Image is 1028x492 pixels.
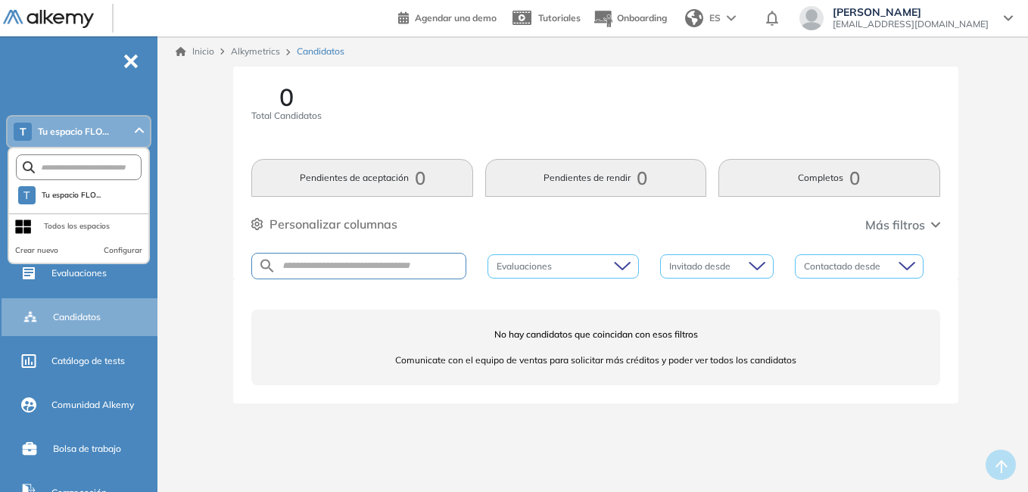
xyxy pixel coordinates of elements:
[23,189,30,201] span: T
[38,126,109,138] span: Tu espacio FLO...
[251,353,939,367] span: Comunicate con el equipo de ventas para solicitar más créditos y poder ver todos los candidatos
[176,45,214,58] a: Inicio
[53,310,101,324] span: Candidatos
[53,442,121,456] span: Bolsa de trabajo
[231,45,280,57] span: Alkymetrics
[398,8,497,26] a: Agendar una demo
[952,419,1028,492] iframe: Chat Widget
[51,354,125,368] span: Catálogo de tests
[269,215,397,233] span: Personalizar columnas
[20,126,26,138] span: T
[485,159,706,197] button: Pendientes de rendir0
[251,328,939,341] span: No hay candidatos que coincidan con esos filtros
[51,398,134,412] span: Comunidad Alkemy
[415,12,497,23] span: Agendar una demo
[251,109,322,123] span: Total Candidatos
[104,244,142,257] button: Configurar
[15,244,58,257] button: Crear nuevo
[51,266,107,280] span: Evaluaciones
[865,216,940,234] button: Más filtros
[865,216,925,234] span: Más filtros
[251,159,472,197] button: Pendientes de aceptación0
[297,45,344,58] span: Candidatos
[727,15,736,21] img: arrow
[258,257,276,276] img: SEARCH_ALT
[685,9,703,27] img: world
[617,12,667,23] span: Onboarding
[833,6,989,18] span: [PERSON_NAME]
[833,18,989,30] span: [EMAIL_ADDRESS][DOMAIN_NAME]
[538,12,581,23] span: Tutoriales
[593,2,667,35] button: Onboarding
[718,159,939,197] button: Completos0
[709,11,721,25] span: ES
[44,220,110,232] div: Todos los espacios
[42,189,101,201] span: Tu espacio FLO...
[952,419,1028,492] div: Widget de chat
[251,215,397,233] button: Personalizar columnas
[3,10,94,29] img: Logo
[279,85,294,109] span: 0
